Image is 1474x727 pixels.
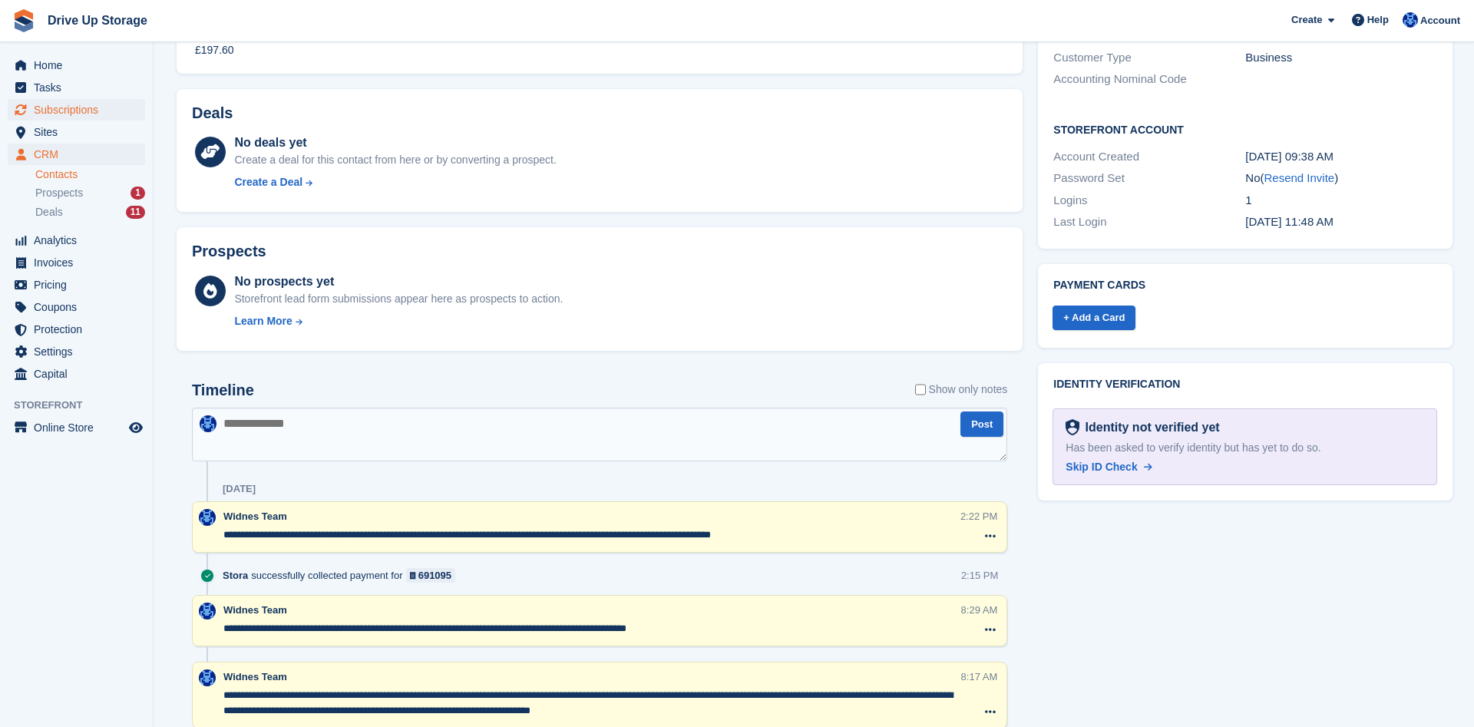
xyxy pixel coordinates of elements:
[192,104,233,122] h2: Deals
[1053,213,1245,231] div: Last Login
[8,319,145,340] a: menu
[8,296,145,318] a: menu
[234,313,563,329] a: Learn More
[34,99,126,121] span: Subscriptions
[961,603,998,617] div: 8:29 AM
[35,167,145,182] a: Contacts
[223,483,256,495] div: [DATE]
[223,671,287,682] span: Widnes Team
[34,341,126,362] span: Settings
[915,382,1008,398] label: Show only notes
[1053,192,1245,210] div: Logins
[1291,12,1322,28] span: Create
[223,568,463,583] div: successfully collected payment for
[961,568,998,583] div: 2:15 PM
[1066,459,1152,475] a: Skip ID Check
[960,509,997,524] div: 2:22 PM
[127,418,145,437] a: Preview store
[1066,419,1079,436] img: Identity Verification Ready
[200,415,216,432] img: Widnes Team
[8,99,145,121] a: menu
[35,185,145,201] a: Prospects 1
[131,187,145,200] div: 1
[223,511,287,522] span: Widnes Team
[1053,148,1245,166] div: Account Created
[961,669,998,684] div: 8:17 AM
[234,174,556,190] a: Create a Deal
[8,144,145,165] a: menu
[1245,49,1437,67] div: Business
[8,230,145,251] a: menu
[35,204,145,220] a: Deals 11
[34,252,126,273] span: Invoices
[1053,49,1245,67] div: Customer Type
[223,604,287,616] span: Widnes Team
[1420,13,1460,28] span: Account
[34,319,126,340] span: Protection
[34,121,126,143] span: Sites
[1245,192,1437,210] div: 1
[1245,148,1437,166] div: [DATE] 09:38 AM
[915,382,926,398] input: Show only notes
[34,77,126,98] span: Tasks
[234,273,563,291] div: No prospects yet
[34,296,126,318] span: Coupons
[1066,461,1137,473] span: Skip ID Check
[1079,418,1220,437] div: Identity not verified yet
[223,568,248,583] span: Stora
[34,230,126,251] span: Analytics
[1367,12,1389,28] span: Help
[192,382,254,399] h2: Timeline
[192,243,266,260] h2: Prospects
[34,274,126,296] span: Pricing
[1053,279,1437,292] h2: Payment cards
[8,341,145,362] a: menu
[8,77,145,98] a: menu
[1053,170,1245,187] div: Password Set
[34,144,126,165] span: CRM
[234,291,563,307] div: Storefront lead form submissions appear here as prospects to action.
[1245,215,1334,228] time: 2025-08-12 10:48:12 UTC
[1053,378,1437,391] h2: Identity verification
[234,174,302,190] div: Create a Deal
[34,55,126,76] span: Home
[1053,306,1135,331] a: + Add a Card
[1403,12,1418,28] img: Widnes Team
[41,8,154,33] a: Drive Up Storage
[960,411,1003,437] button: Post
[418,568,451,583] div: 691095
[8,274,145,296] a: menu
[8,55,145,76] a: menu
[8,121,145,143] a: menu
[406,568,456,583] a: 691095
[34,417,126,438] span: Online Store
[8,417,145,438] a: menu
[8,363,145,385] a: menu
[1260,171,1338,184] span: ( )
[126,206,145,219] div: 11
[1245,170,1437,187] div: No
[1264,171,1334,184] a: Resend Invite
[1053,71,1245,88] div: Accounting Nominal Code
[35,186,83,200] span: Prospects
[14,398,153,413] span: Storefront
[12,9,35,32] img: stora-icon-8386f47178a22dfd0bd8f6a31ec36ba5ce8667c1dd55bd0f319d3a0aa187defe.svg
[1053,121,1437,137] h2: Storefront Account
[199,603,216,620] img: Widnes Team
[234,152,556,168] div: Create a deal for this contact from here or by converting a prospect.
[199,669,216,686] img: Widnes Team
[199,509,216,526] img: Widnes Team
[234,134,556,152] div: No deals yet
[195,42,234,58] div: £197.60
[35,205,63,220] span: Deals
[234,313,292,329] div: Learn More
[8,252,145,273] a: menu
[34,363,126,385] span: Capital
[1066,440,1424,456] div: Has been asked to verify identity but has yet to do so.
